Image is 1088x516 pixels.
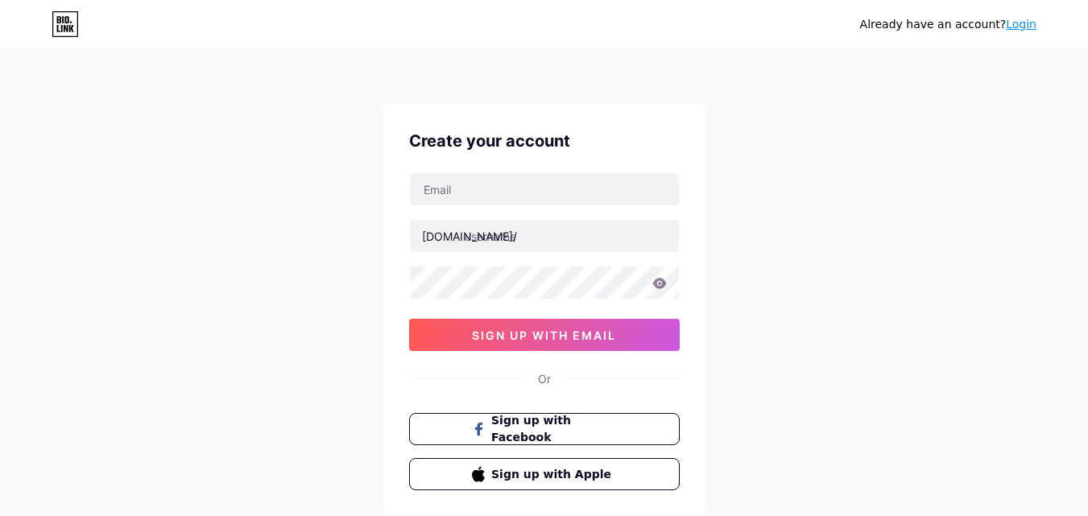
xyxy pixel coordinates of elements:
button: sign up with email [409,319,680,351]
input: Email [410,173,679,205]
div: Create your account [409,129,680,153]
div: Or [538,370,551,387]
span: sign up with email [472,328,616,342]
div: Already have an account? [860,16,1036,33]
span: Sign up with Facebook [491,412,616,446]
button: Sign up with Facebook [409,413,680,445]
input: username [410,220,679,252]
span: Sign up with Apple [491,466,616,483]
div: [DOMAIN_NAME]/ [422,228,517,245]
a: Login [1006,18,1036,31]
button: Sign up with Apple [409,458,680,490]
